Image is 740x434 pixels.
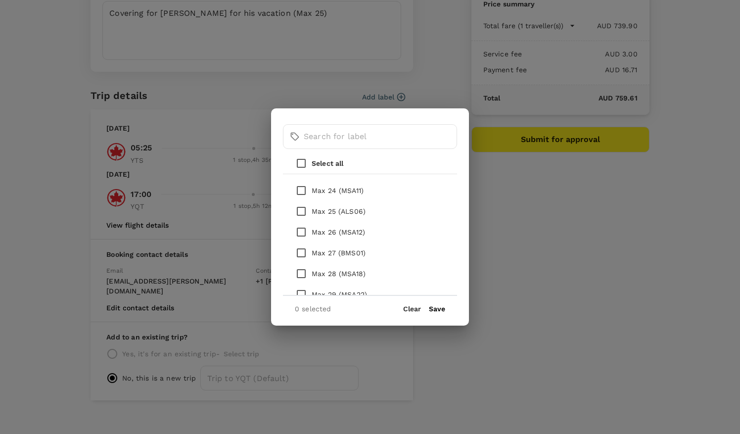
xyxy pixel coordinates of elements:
[403,305,421,313] button: Clear
[304,124,457,149] input: Search for label
[312,269,366,279] p: Max 28 (MSA18)
[312,186,364,195] p: Max 24 (MSA11)
[429,305,445,313] button: Save
[295,304,331,314] p: 0 selected
[312,158,344,168] p: Select all
[312,248,366,258] p: Max 27 (BMS01)
[312,289,367,299] p: Max 29 (MSA22)
[312,206,366,216] p: Max 25 (ALS06)
[312,227,365,237] p: Max 26 (MSA12)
